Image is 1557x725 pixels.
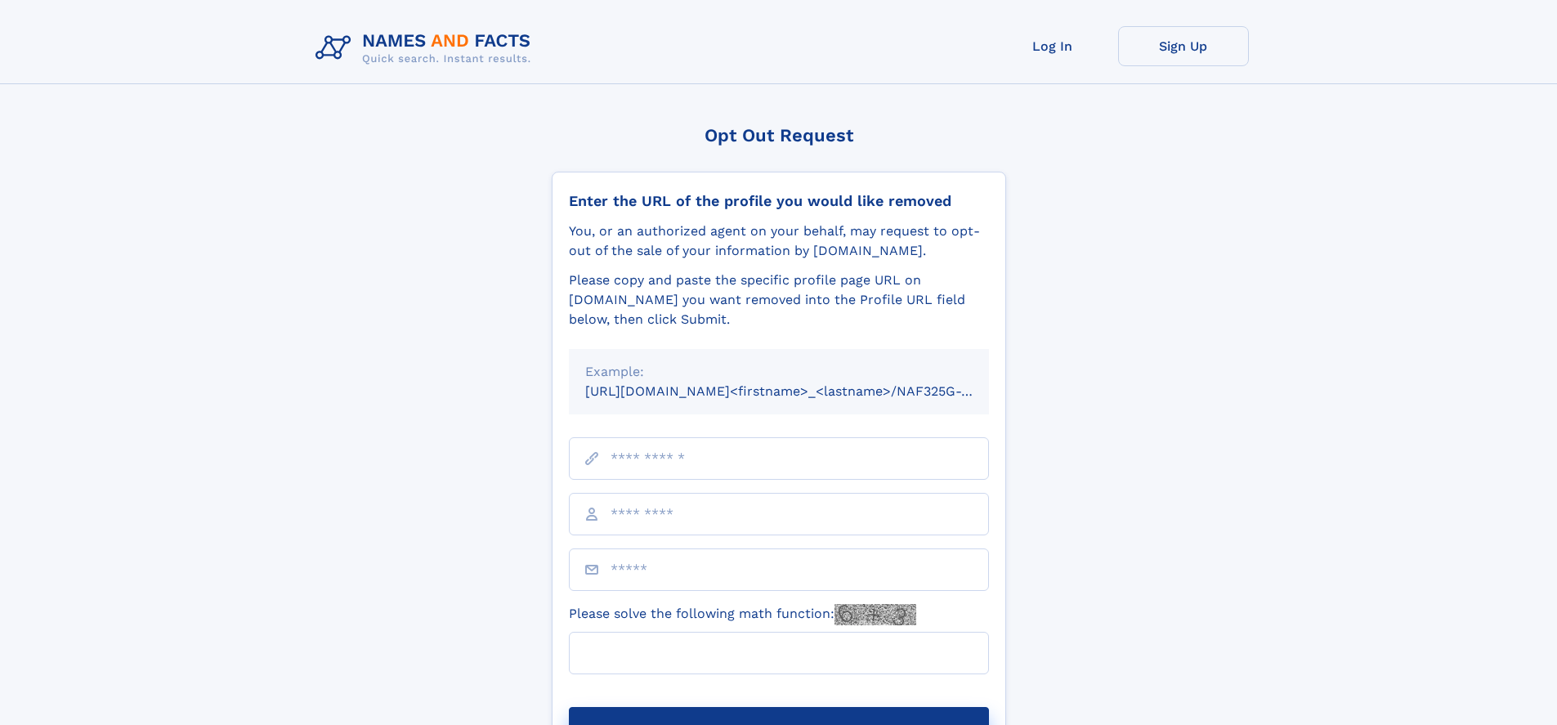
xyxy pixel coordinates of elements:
[987,26,1118,66] a: Log In
[569,604,916,625] label: Please solve the following math function:
[585,362,973,382] div: Example:
[569,222,989,261] div: You, or an authorized agent on your behalf, may request to opt-out of the sale of your informatio...
[585,383,1020,399] small: [URL][DOMAIN_NAME]<firstname>_<lastname>/NAF325G-xxxxxxxx
[309,26,544,70] img: Logo Names and Facts
[552,125,1006,145] div: Opt Out Request
[569,192,989,210] div: Enter the URL of the profile you would like removed
[569,271,989,329] div: Please copy and paste the specific profile page URL on [DOMAIN_NAME] you want removed into the Pr...
[1118,26,1249,66] a: Sign Up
